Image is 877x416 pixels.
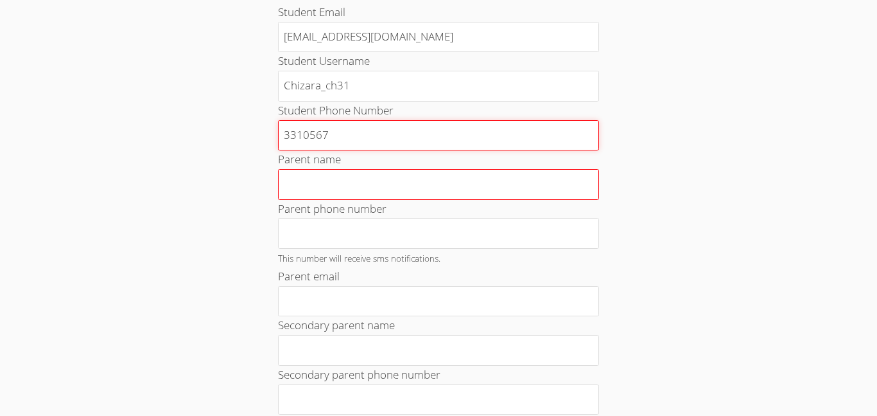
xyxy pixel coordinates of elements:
label: Parent email [278,269,340,284]
label: Student Username [278,53,370,68]
label: Student Phone Number [278,103,394,118]
label: Secondary parent phone number [278,367,440,382]
label: Student Email [278,5,345,19]
label: Secondary parent name [278,318,395,332]
label: Parent phone number [278,201,386,216]
label: Parent name [278,152,341,167]
small: This number will receive sms notifications. [278,252,440,264]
